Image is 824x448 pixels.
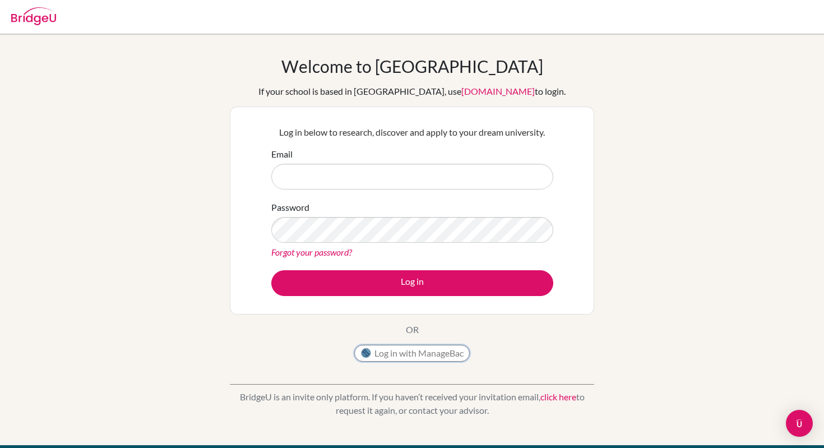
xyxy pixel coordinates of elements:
a: [DOMAIN_NAME] [461,86,535,96]
a: click here [540,391,576,402]
label: Password [271,201,309,214]
p: BridgeU is an invite only platform. If you haven’t received your invitation email, to request it ... [230,390,594,417]
button: Log in [271,270,553,296]
h1: Welcome to [GEOGRAPHIC_DATA] [281,56,543,76]
button: Log in with ManageBac [354,345,470,362]
a: Forgot your password? [271,247,352,257]
label: Email [271,147,293,161]
p: OR [406,323,419,336]
div: If your school is based in [GEOGRAPHIC_DATA], use to login. [258,85,566,98]
img: Bridge-U [11,7,56,25]
div: Open Intercom Messenger [786,410,813,437]
p: Log in below to research, discover and apply to your dream university. [271,126,553,139]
